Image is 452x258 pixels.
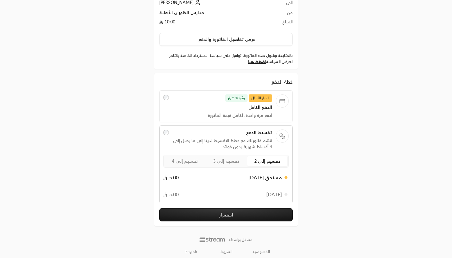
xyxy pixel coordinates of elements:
span: وفَّر 5.10 [225,94,248,102]
span: 5.00 [163,191,179,198]
a: الشروط [220,249,232,254]
a: اضغط هنا [248,59,266,64]
span: تقسيم إلى 3 [213,158,239,164]
span: الخيار الأمثل [249,94,272,102]
button: عرض تفاصيل الفاتورة والدفع [159,33,293,46]
button: استمرار [159,208,293,221]
span: قسّم فاتورتك مع خطط التقسيط لدينا إلى ما يصل إلى 4 أقساط شهرية بدون فوائد [172,137,272,150]
td: المبلغ [268,19,293,28]
div: خطة الدفع [159,78,293,85]
input: الخيار الأمثلوفَّر5.10 الدفع الكاملادفع مرة واحدة، لكامل قيمة الفاتورة [163,95,169,100]
span: تقسيط الدفع [172,129,272,136]
input: تقسيط الدفعقسّم فاتورتك مع خطط التقسيط لدينا إلى ما يصل إلى 4 أقساط شهرية بدون فوائد [163,130,169,135]
span: [DATE] [266,191,282,198]
td: من [268,10,293,19]
span: مستحق [DATE] [248,174,282,181]
span: تقسيم إلى 2 [254,158,280,164]
a: English [182,247,200,257]
span: تقسيم إلى 4 [172,158,198,164]
span: الدفع الكامل [172,104,272,110]
span: ادفع مرة واحدة، لكامل قيمة الفاتورة [172,112,272,118]
td: 10.00 [159,19,268,28]
label: بالمتابعة وقبول هذه الفاتورة، توافق على سياسة الاسترداد الخاصة بالتاجر. لعرض السياسة . [159,53,293,65]
td: مدارس الظهران الأهلية [159,10,268,19]
span: 5.00 [163,174,179,181]
a: الخصوصية [252,249,270,254]
p: مشغل بواسطة [228,237,252,242]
